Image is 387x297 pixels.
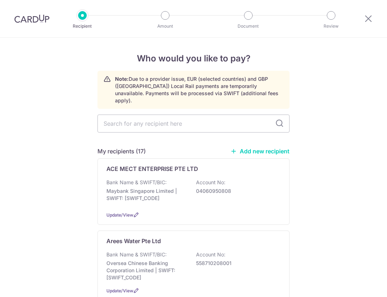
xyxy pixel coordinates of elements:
p: Due to a provider issue, EUR (selected countries) and GBP ([GEOGRAPHIC_DATA]) Local Rail payments... [115,75,283,104]
p: Recipient [56,23,109,30]
p: Account No: [196,179,225,186]
p: Review [305,23,358,30]
a: Update/View [106,212,133,218]
p: Maybank Singapore Limited | SWIFT: [SWIFT_CODE] [106,187,187,202]
a: Update/View [106,288,133,293]
input: Search for any recipient here [97,115,290,133]
strong: Note: [115,76,129,82]
a: Add new recipient [230,148,290,155]
p: Bank Name & SWIFT/BIC: [106,251,167,258]
p: Amount [139,23,192,30]
p: Bank Name & SWIFT/BIC: [106,179,167,186]
h4: Who would you like to pay? [97,52,290,65]
p: Account No: [196,251,225,258]
h5: My recipients (17) [97,147,146,156]
img: CardUp [14,14,49,23]
p: Document [222,23,275,30]
p: 558710208001 [196,260,276,267]
p: Arees Water Pte Ltd [106,237,161,245]
p: ACE MECT ENTERPRISE PTE LTD [106,164,198,173]
p: Oversea Chinese Banking Corporation Limited | SWIFT: [SWIFT_CODE] [106,260,187,281]
p: 04060950808 [196,187,276,195]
